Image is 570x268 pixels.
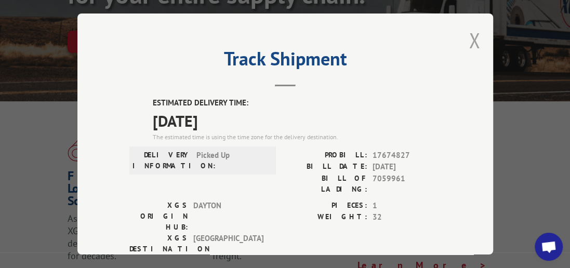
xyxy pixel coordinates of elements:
div: Open chat [535,233,563,261]
span: DAYTON [193,199,263,232]
label: PROBILL: [285,149,367,161]
span: 7059961 [373,172,441,194]
button: Close modal [469,26,480,54]
label: BILL DATE: [285,161,367,173]
label: ESTIMATED DELIVERY TIME: [153,97,441,109]
label: XGS ORIGIN HUB: [129,199,188,232]
label: WEIGHT: [285,211,367,223]
span: 17674827 [373,149,441,161]
label: BILL OF LADING: [285,172,367,194]
span: [DATE] [373,161,441,173]
h2: Track Shipment [129,51,441,71]
span: Picked Up [196,149,267,171]
label: XGS DESTINATION HUB: [129,232,188,265]
div: The estimated time is using the time zone for the delivery destination. [153,132,441,141]
label: DELIVERY INFORMATION: [132,149,191,171]
span: [DATE] [153,109,441,132]
label: PIECES: [285,199,367,211]
span: 1 [373,199,441,211]
span: 32 [373,211,441,223]
span: [GEOGRAPHIC_DATA] [193,232,263,265]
